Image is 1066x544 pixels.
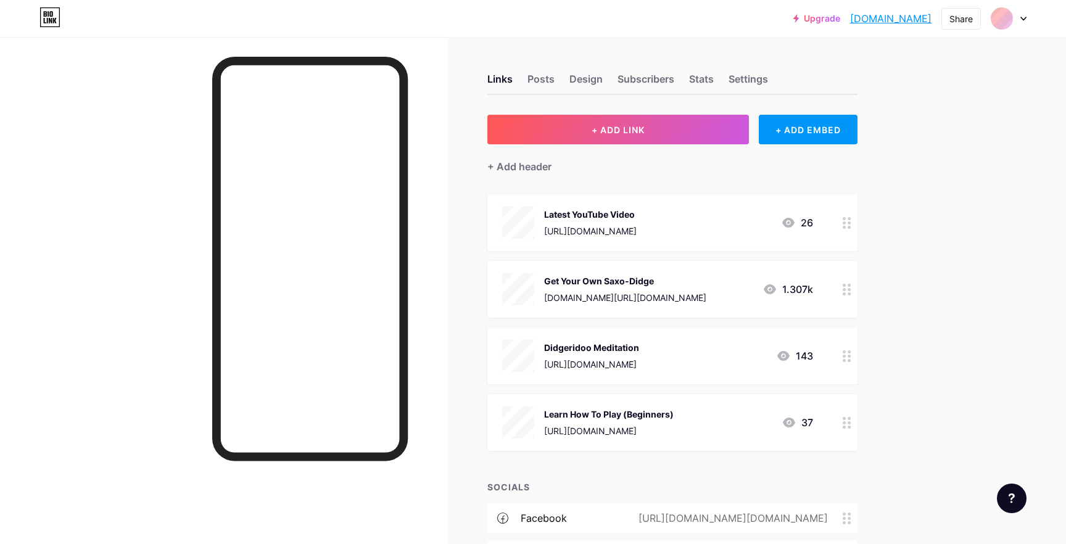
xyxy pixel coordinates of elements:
[592,125,645,135] span: + ADD LINK
[689,72,714,94] div: Stats
[487,72,513,94] div: Links
[487,480,857,493] div: SOCIALS
[487,115,750,144] button: + ADD LINK
[776,348,813,363] div: 143
[782,415,813,430] div: 37
[544,225,637,237] div: [URL][DOMAIN_NAME]
[762,282,813,297] div: 1.307k
[781,215,813,230] div: 26
[527,72,555,94] div: Posts
[850,11,932,26] a: [DOMAIN_NAME]
[544,424,674,437] div: [URL][DOMAIN_NAME]
[759,115,857,144] div: + ADD EMBED
[544,291,706,304] div: [DOMAIN_NAME][URL][DOMAIN_NAME]
[487,159,552,174] div: + Add header
[544,408,674,421] div: Learn How To Play (Beginners)
[544,274,706,287] div: Get Your Own Saxo-Didge
[618,72,674,94] div: Subscribers
[793,14,840,23] a: Upgrade
[729,72,768,94] div: Settings
[949,12,973,25] div: Share
[521,511,567,525] div: facebook
[544,358,639,371] div: [URL][DOMAIN_NAME]
[544,208,637,221] div: Latest YouTube Video
[569,72,603,94] div: Design
[619,511,843,525] div: [URL][DOMAIN_NAME][DOMAIN_NAME]
[544,341,639,354] div: Didgeridoo Meditation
